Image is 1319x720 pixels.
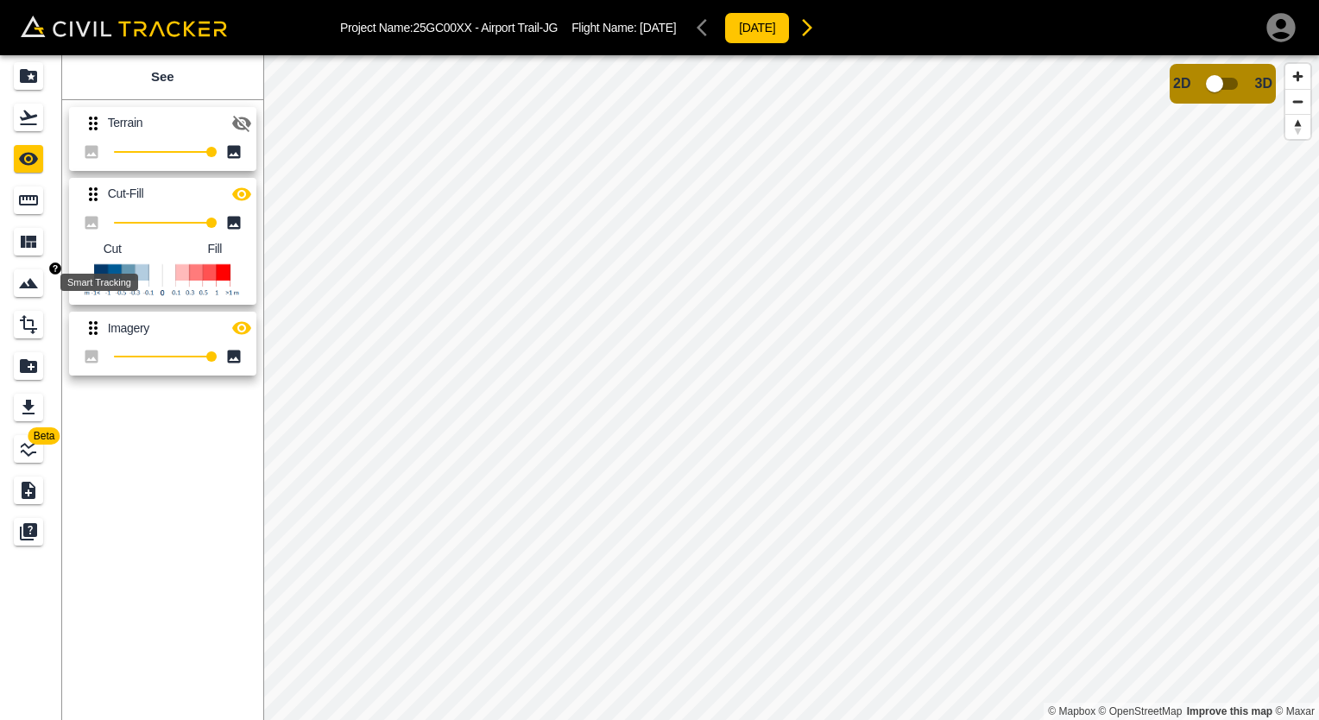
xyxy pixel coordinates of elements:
[263,55,1319,720] canvas: Map
[1048,705,1095,717] a: Mapbox
[1187,705,1272,717] a: Map feedback
[60,274,138,291] div: Smart Tracking
[21,16,227,37] img: Civil Tracker
[340,21,558,35] p: Project Name: 25GC00XX - Airport Trail-JG
[1255,76,1272,92] span: 3D
[1173,76,1190,92] span: 2D
[640,21,676,35] span: [DATE]
[1285,89,1310,114] button: Zoom out
[1275,705,1315,717] a: Maxar
[571,21,676,35] p: Flight Name:
[1285,114,1310,139] button: Reset bearing to north
[1099,705,1183,717] a: OpenStreetMap
[724,12,790,44] button: [DATE]
[1285,64,1310,89] button: Zoom in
